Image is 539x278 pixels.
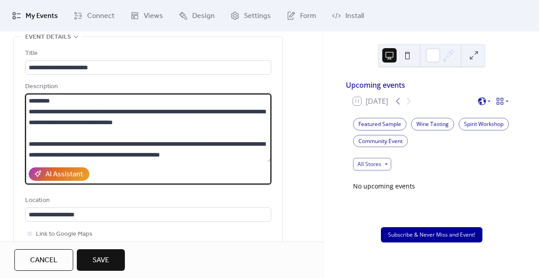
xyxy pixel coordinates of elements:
[45,169,83,180] div: AI Assistant
[77,249,125,271] button: Save
[345,11,364,22] span: Install
[25,32,71,43] span: Event details
[29,167,89,181] button: AI Assistant
[87,11,115,22] span: Connect
[459,118,509,130] div: Spirit Workshop
[144,11,163,22] span: Views
[381,227,482,242] button: Subscribe & Never Miss and Event!
[172,4,221,28] a: Design
[192,11,215,22] span: Design
[353,118,406,130] div: Featured Sample
[25,195,269,206] div: Location
[280,4,323,28] a: Form
[67,4,121,28] a: Connect
[124,4,170,28] a: Views
[30,255,57,266] span: Cancel
[224,4,278,28] a: Settings
[26,11,58,22] span: My Events
[36,229,93,240] span: Link to Google Maps
[300,11,316,22] span: Form
[93,255,109,266] span: Save
[25,48,269,59] div: Title
[353,135,408,148] div: Community Event
[25,81,269,92] div: Description
[5,4,65,28] a: My Events
[14,249,73,271] button: Cancel
[411,118,454,130] div: Wine Tasting
[325,4,371,28] a: Install
[244,11,271,22] span: Settings
[346,80,517,90] div: Upcoming events
[353,182,510,190] div: No upcoming events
